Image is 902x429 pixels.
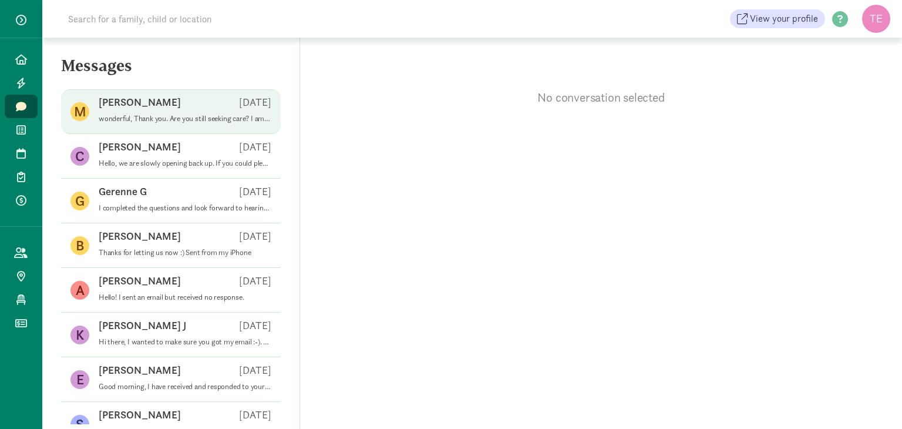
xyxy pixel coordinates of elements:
p: [PERSON_NAME] J [99,319,186,333]
p: Hi there, I wanted to make sure you got my email :-). Are we still on for 510 [DATE]? [99,337,271,347]
h5: Messages [42,56,299,85]
p: I completed the questions and look forward to hearing from you soon. Have a good week! [99,203,271,213]
p: [DATE] [239,229,271,243]
p: wonderful, Thank you. Are you still seeking care? I am looking forward to our zoom on the 5h. Do ... [99,114,271,123]
input: Search for a family, child or location [61,7,391,31]
p: [PERSON_NAME] [99,140,181,154]
figure: K [70,326,89,344]
iframe: Chat Widget [843,373,902,429]
p: Thanks for letting us now :) Sent from my iPhone [99,248,271,257]
p: [DATE] [239,363,271,377]
p: [PERSON_NAME] [99,274,181,288]
p: No conversation selected [300,89,902,106]
p: [DATE] [239,185,271,199]
p: Hello, we are slowly opening back up. If you could please fill out our interest form, it will hel... [99,159,271,168]
a: View your profile [730,9,825,28]
p: [DATE] [239,319,271,333]
p: Gerenne G [99,185,147,199]
figure: G [70,192,89,210]
figure: B [70,236,89,255]
figure: C [70,147,89,166]
p: Good morning, I have received and responded to your email this morning 🙂 thank you for following ... [99,382,271,391]
figure: M [70,102,89,121]
p: [DATE] [239,274,271,288]
p: [DATE] [239,408,271,422]
p: [DATE] [239,95,271,109]
figure: A [70,281,89,300]
p: [PERSON_NAME] [99,408,181,422]
p: Hello! I sent an email but received no response. [99,293,271,302]
p: [DATE] [239,140,271,154]
p: [PERSON_NAME] [99,363,181,377]
span: View your profile [750,12,818,26]
p: [PERSON_NAME] [99,95,181,109]
p: [PERSON_NAME] [99,229,181,243]
figure: E [70,370,89,389]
